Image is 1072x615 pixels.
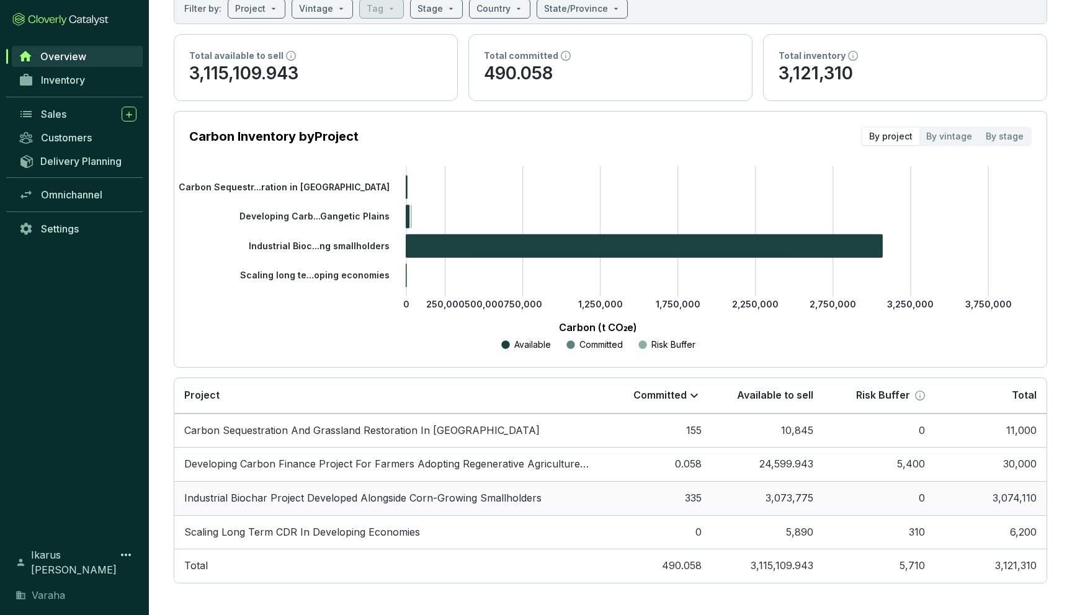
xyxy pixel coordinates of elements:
div: By project [862,128,919,145]
th: Available to sell [712,378,823,414]
tspan: 3,250,000 [887,299,934,309]
td: 3,121,310 [935,549,1047,583]
td: 6,200 [935,515,1047,549]
td: 5,890 [712,515,823,549]
p: 490.058 [484,62,737,86]
tspan: 2,250,000 [732,299,779,309]
span: Inventory [41,74,85,86]
th: Project [174,378,600,414]
span: Customers [41,131,92,144]
a: Delivery Planning [12,151,143,171]
td: Developing Carbon Finance Project For Farmers Adopting Regenerative Agriculture Practices In The ... [174,447,600,481]
p: Tag [367,2,383,15]
tspan: Carbon Sequestr...ration in [GEOGRAPHIC_DATA] [179,182,390,192]
p: Carbon (t CO₂e) [208,320,988,335]
tspan: 1,750,000 [656,299,700,309]
p: Total committed [484,50,558,62]
td: Total [174,549,600,583]
span: Sales [41,108,66,120]
td: 0 [823,414,935,448]
td: 310 [823,515,935,549]
td: 0 [823,481,935,515]
p: Filter by: [184,2,221,15]
td: 30,000 [935,447,1047,481]
a: Sales [12,104,143,125]
th: Total [935,378,1047,414]
a: Overview [12,46,143,67]
a: Omnichannel [12,184,143,205]
span: Overview [40,50,86,63]
p: Committed [579,338,623,351]
tspan: 500,000 [465,299,504,309]
td: 3,073,775 [712,481,823,515]
span: Ikarus [PERSON_NAME] [31,547,118,577]
span: Settings [41,223,79,235]
tspan: 750,000 [504,299,542,309]
span: Delivery Planning [40,155,122,167]
td: 3,115,109.943 [712,549,823,583]
p: 3,115,109.943 [189,62,442,86]
td: 3,074,110 [935,481,1047,515]
p: 3,121,310 [779,62,1032,86]
td: 5,710 [823,549,935,583]
div: By stage [979,128,1030,145]
tspan: Scaling long te...oping economies [240,270,390,280]
td: 490.058 [600,549,712,583]
td: Industrial Biochar Project Developed Alongside Corn-Growing Smallholders [174,481,600,515]
div: By vintage [919,128,979,145]
td: 335 [600,481,712,515]
p: Committed [633,389,687,402]
p: Risk Buffer [651,338,695,351]
tspan: 1,250,000 [578,299,623,309]
tspan: 2,750,000 [810,299,856,309]
td: Carbon Sequestration And Grassland Restoration In India [174,414,600,448]
tspan: Industrial Bioc...ng smallholders [249,241,390,251]
td: 0.058 [600,447,712,481]
p: Total available to sell [189,50,284,62]
td: 10,845 [712,414,823,448]
td: 0 [600,515,712,549]
td: 24,599.943 [712,447,823,481]
td: 155 [600,414,712,448]
span: Varaha [32,588,65,603]
td: 5,400 [823,447,935,481]
tspan: 0 [403,299,409,309]
tspan: 250,000 [426,299,465,309]
p: Total inventory [779,50,846,62]
tspan: 3,750,000 [965,299,1012,309]
p: Risk Buffer [856,389,910,402]
a: Inventory [12,69,143,91]
div: segmented control [861,126,1032,146]
a: Settings [12,218,143,239]
td: Scaling Long Term CDR In Developing Economies [174,515,600,549]
p: Available [514,338,551,351]
a: Customers [12,127,143,148]
td: 11,000 [935,414,1047,448]
span: Omnichannel [41,188,102,201]
tspan: Developing Carb...Gangetic Plains [239,211,390,221]
p: Carbon Inventory by Project [189,128,359,145]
